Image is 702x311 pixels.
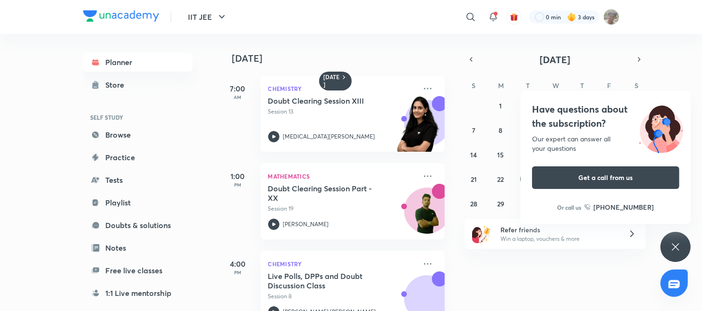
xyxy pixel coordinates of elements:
[558,203,582,212] p: Or call us
[219,94,257,100] p: AM
[493,123,508,138] button: September 8, 2025
[219,83,257,94] h5: 7:00
[83,10,159,24] a: Company Logo
[83,109,193,125] h6: SELF STUDY
[268,107,416,116] p: Session 13
[493,196,508,211] button: September 29, 2025
[507,9,522,25] button: avatar
[83,216,193,235] a: Doubts & solutions
[471,175,477,184] abbr: September 21, 2025
[500,225,617,235] h6: Refer friends
[268,184,386,203] h5: Doubt Clearing Session Part - XX
[83,284,193,303] a: 1:1 Live mentorship
[232,53,454,64] h4: [DATE]
[552,81,559,90] abbr: Wednesday
[219,258,257,270] h5: 4:00
[324,74,340,89] h6: [DATE]
[497,199,504,208] abbr: September 29, 2025
[499,126,503,135] abbr: September 8, 2025
[584,202,654,212] a: [PHONE_NUMBER]
[283,220,329,229] p: [PERSON_NAME]
[83,125,193,144] a: Browse
[472,224,491,243] img: referral
[83,171,193,189] a: Tests
[499,81,504,90] abbr: Monday
[268,258,416,270] p: Chemistry
[493,172,508,187] button: September 22, 2025
[393,96,445,161] img: unacademy
[594,202,654,212] h6: [PHONE_NUMBER]
[219,270,257,275] p: PM
[634,81,638,90] abbr: Saturday
[83,53,193,72] a: Planner
[466,172,481,187] button: September 21, 2025
[83,10,159,22] img: Company Logo
[268,205,416,213] p: Session 19
[472,81,475,90] abbr: Sunday
[631,102,691,153] img: ttu_illustration_new.svg
[540,53,570,66] span: [DATE]
[466,196,481,211] button: September 28, 2025
[526,81,530,90] abbr: Tuesday
[498,150,504,159] abbr: September 15, 2025
[603,9,619,25] img: Shashwat Mathur
[219,182,257,188] p: PM
[532,102,679,131] h4: Have questions about the subscription?
[268,171,416,182] p: Mathematics
[83,238,193,257] a: Notes
[219,171,257,182] h5: 1:00
[478,53,633,66] button: [DATE]
[567,12,576,22] img: streak
[470,199,477,208] abbr: September 28, 2025
[83,261,193,280] a: Free live classes
[532,134,679,153] div: Our expert can answer all your questions
[493,98,508,113] button: September 1, 2025
[466,147,481,162] button: September 14, 2025
[268,96,386,106] h5: Doubt Clearing Session XIII
[466,123,481,138] button: September 7, 2025
[106,79,130,90] div: Store
[470,150,477,159] abbr: September 14, 2025
[532,166,679,189] button: Get a call from us
[499,101,502,110] abbr: September 1, 2025
[268,83,416,94] p: Chemistry
[580,81,584,90] abbr: Thursday
[607,81,611,90] abbr: Friday
[83,148,193,167] a: Practice
[493,147,508,162] button: September 15, 2025
[283,132,375,141] p: [MEDICAL_DATA][PERSON_NAME]
[510,13,518,21] img: avatar
[83,193,193,212] a: Playlist
[268,271,386,290] h5: Live Polls, DPPs and Doubt Discussion Class
[500,235,617,243] p: Win a laptop, vouchers & more
[268,292,416,301] p: Session 8
[472,126,475,135] abbr: September 7, 2025
[405,193,450,238] img: Avatar
[498,175,504,184] abbr: September 22, 2025
[83,75,193,94] a: Store
[183,8,233,26] button: IIT JEE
